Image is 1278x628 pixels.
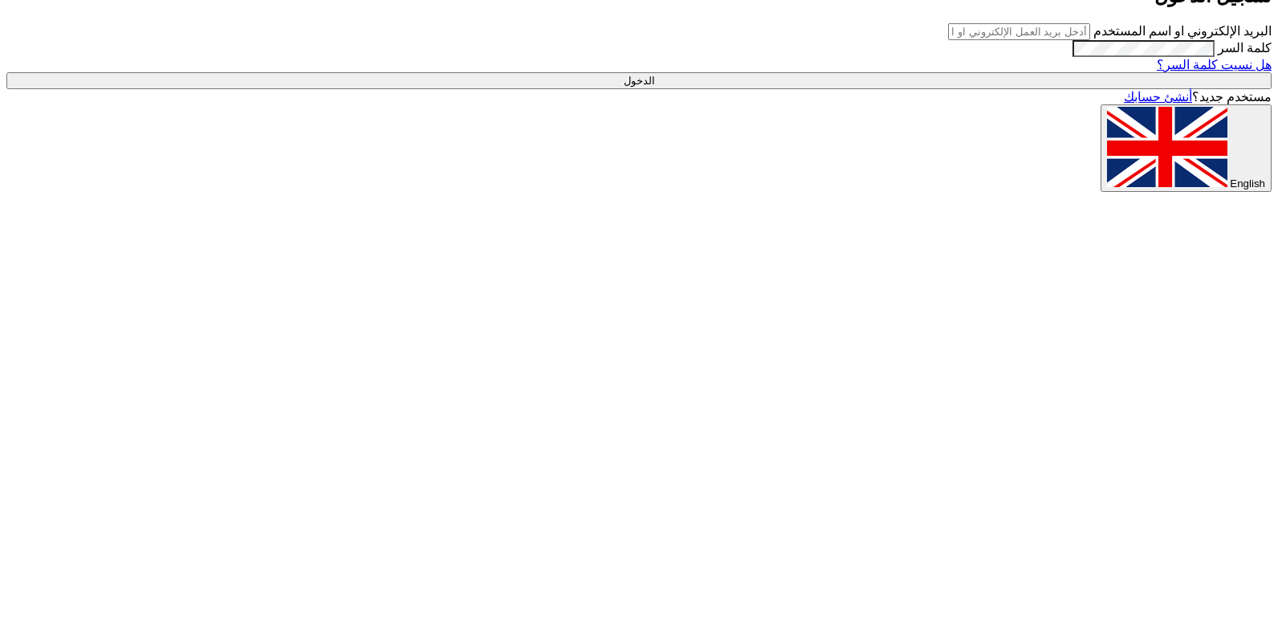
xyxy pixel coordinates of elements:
[1230,177,1265,190] span: English
[1093,24,1272,38] label: البريد الإلكتروني او اسم المستخدم
[1218,41,1272,55] label: كلمة السر
[6,89,1272,104] div: مستخدم جديد؟
[1107,107,1227,187] img: en-US.png
[948,23,1090,40] input: أدخل بريد العمل الإلكتروني او اسم المستخدم الخاص بك ...
[1124,90,1192,104] a: أنشئ حسابك
[1101,104,1272,192] button: English
[1157,58,1272,71] a: هل نسيت كلمة السر؟
[6,72,1272,89] input: الدخول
